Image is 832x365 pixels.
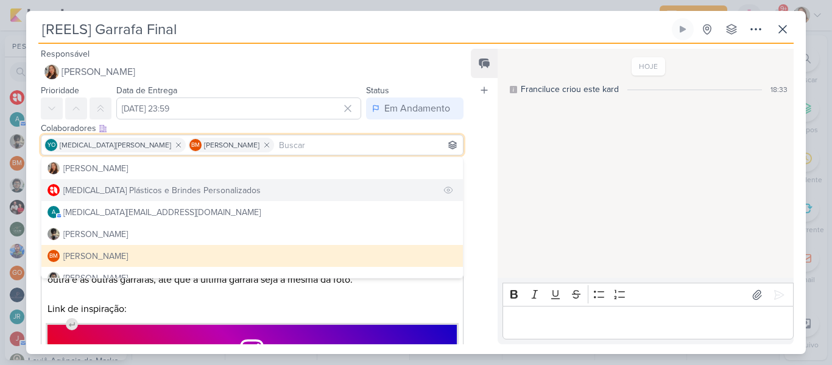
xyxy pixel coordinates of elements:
label: Data de Entrega [116,85,177,96]
img: Arthur Branze [48,228,60,240]
div: [PERSON_NAME] [63,272,128,285]
div: [MEDICAL_DATA][EMAIL_ADDRESS][DOMAIN_NAME] [63,206,261,219]
div: [MEDICAL_DATA] Plásticos e Brindes Personalizados [63,184,261,197]
input: Select a date [116,97,361,119]
span: [MEDICAL_DATA][PERSON_NAME] [60,140,171,151]
button: [PERSON_NAME] [41,223,463,245]
button: [MEDICAL_DATA] Plásticos e Brindes Personalizados [41,179,463,201]
p: a [52,210,55,216]
div: Ligar relógio [678,24,688,34]
label: Responsável [41,49,90,59]
div: [PERSON_NAME] [63,162,128,175]
div: Franciluce criou este kard [521,83,619,96]
button: a [MEDICAL_DATA][EMAIL_ADDRESS][DOMAIN_NAME] [41,201,463,223]
img: Allegra Plásticos e Brindes Personalizados [48,184,60,196]
div: [PERSON_NAME] [63,228,128,241]
button: BM [PERSON_NAME] [41,245,463,267]
p: BM [191,143,200,149]
p: BM [49,253,58,260]
button: [PERSON_NAME] [41,157,463,179]
img: Franciluce Carvalho [48,162,60,174]
p: Link de inspiração: [48,302,457,316]
div: allegra.comercial1@gmail.com [48,206,60,218]
label: Status [366,85,389,96]
div: Insert paragraph before block [66,318,78,330]
span: [PERSON_NAME] [204,140,259,151]
input: Kard Sem Título [38,18,669,40]
div: Em Andamento [384,101,450,116]
p: YO [48,143,55,149]
div: Colaboradores [41,122,464,135]
div: Beth Monteiro [48,250,60,262]
span: [PERSON_NAME] [62,65,135,79]
div: 18:33 [770,84,788,95]
div: Yasmin Oliveira [45,139,57,151]
button: [PERSON_NAME] [41,267,463,289]
button: [PERSON_NAME] [41,61,464,83]
div: [PERSON_NAME] [63,250,128,263]
div: Editor toolbar [502,283,794,307]
input: Buscar [277,138,460,152]
img: Franciluce Carvalho [44,65,59,79]
button: Em Andamento [366,97,464,119]
div: Beth Monteiro [189,139,202,151]
div: Editor editing area: main [502,306,794,339]
label: Prioridade [41,85,79,96]
img: Christian Cerqueira Souza [48,272,60,284]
